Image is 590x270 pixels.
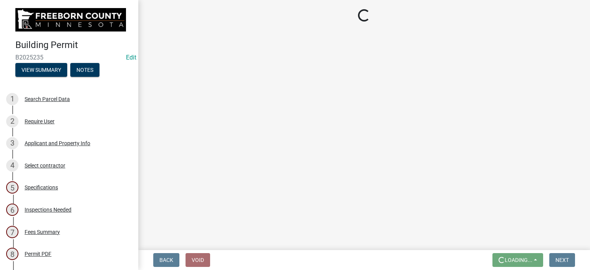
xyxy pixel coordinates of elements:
[25,185,58,190] div: Specifications
[6,115,18,128] div: 2
[6,93,18,105] div: 1
[6,248,18,260] div: 8
[25,141,90,146] div: Applicant and Property Info
[6,159,18,172] div: 4
[25,163,65,168] div: Select contractor
[25,207,71,212] div: Inspections Needed
[153,253,179,267] button: Back
[15,54,123,61] span: B2025235
[15,63,67,77] button: View Summary
[505,257,532,263] span: Loading...
[6,137,18,149] div: 3
[15,8,126,31] img: Freeborn County, Minnesota
[25,251,51,257] div: Permit PDF
[126,54,136,61] a: Edit
[6,226,18,238] div: 7
[25,229,60,235] div: Fees Summary
[25,119,55,124] div: Require User
[70,63,99,77] button: Notes
[25,96,70,102] div: Search Parcel Data
[555,257,569,263] span: Next
[159,257,173,263] span: Back
[15,67,67,73] wm-modal-confirm: Summary
[6,204,18,216] div: 6
[15,40,132,51] h4: Building Permit
[6,181,18,194] div: 5
[70,67,99,73] wm-modal-confirm: Notes
[126,54,136,61] wm-modal-confirm: Edit Application Number
[492,253,543,267] button: Loading...
[549,253,575,267] button: Next
[186,253,210,267] button: Void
